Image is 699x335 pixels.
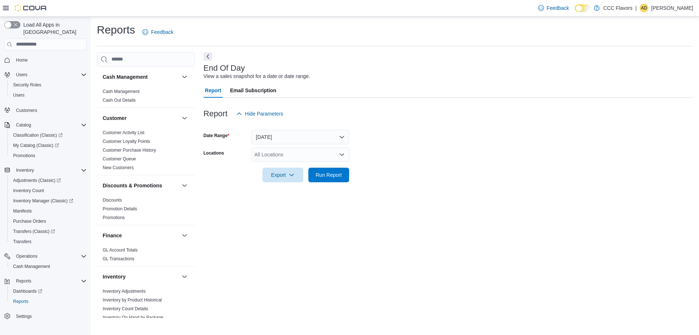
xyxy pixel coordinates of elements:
a: Manifests [10,207,35,215]
span: Transfers (Classic) [13,229,55,234]
h3: Cash Management [103,73,148,81]
span: Inventory by Product Historical [103,297,162,303]
button: Customer [180,114,189,122]
span: Cash Management [103,89,139,94]
a: Home [13,56,31,65]
span: Users [13,70,87,79]
span: Inventory [13,166,87,175]
button: Home [1,55,90,65]
span: AD [641,4,647,12]
button: Customers [1,105,90,115]
button: Security Roles [7,80,90,90]
label: Locations [204,150,224,156]
a: Classification (Classic) [7,130,90,140]
button: Users [7,90,90,100]
span: Feedback [151,28,173,36]
span: GL Account Totals [103,247,138,253]
a: Users [10,91,27,100]
span: Adjustments (Classic) [10,176,87,185]
span: Customer Queue [103,156,136,162]
a: Customer Queue [103,156,136,161]
span: My Catalog (Classic) [13,143,59,148]
button: Finance [103,232,179,239]
span: Cash Management [13,264,50,269]
button: Purchase Orders [7,216,90,226]
span: My Catalog (Classic) [10,141,87,150]
span: Hide Parameters [245,110,283,117]
button: Operations [13,252,40,261]
span: Classification (Classic) [13,132,63,138]
button: Promotions [7,151,90,161]
h3: Inventory [103,273,126,280]
a: Transfers (Classic) [10,227,58,236]
div: Andrea Derosier [640,4,648,12]
span: Reports [13,277,87,285]
label: Date Range [204,133,229,139]
a: Cash Management [10,262,53,271]
button: Reports [13,277,34,285]
button: [DATE] [252,130,349,144]
span: Operations [13,252,87,261]
h3: Customer [103,114,126,122]
a: Feedback [139,25,176,39]
a: Inventory Count [10,186,47,195]
span: Inventory Manager (Classic) [13,198,73,204]
a: Inventory Manager (Classic) [7,196,90,206]
button: Manifests [7,206,90,216]
a: Promotion Details [103,206,137,211]
img: Cova [15,4,47,12]
span: Reports [16,278,31,284]
h3: Report [204,109,228,118]
span: Inventory Adjustments [103,288,146,294]
button: Open list of options [339,152,345,157]
button: Users [1,70,90,80]
a: Adjustments (Classic) [7,175,90,186]
span: Transfers [10,237,87,246]
a: Dashboards [7,286,90,296]
span: Load All Apps in [GEOGRAPHIC_DATA] [20,21,87,36]
a: GL Transactions [103,256,134,261]
button: Export [262,168,303,182]
span: Security Roles [10,81,87,89]
span: Promotions [103,215,125,221]
span: Reports [13,299,28,304]
span: Customer Activity List [103,130,145,136]
a: New Customers [103,165,134,170]
span: Purchase Orders [10,217,87,226]
a: Customer Purchase History [103,148,156,153]
a: Settings [13,312,35,321]
div: Discounts & Promotions [97,196,195,225]
a: My Catalog (Classic) [7,140,90,151]
span: Adjustments (Classic) [13,178,61,183]
span: Home [16,57,28,63]
span: Settings [13,312,87,321]
span: Inventory Count [13,188,44,194]
input: Dark Mode [575,4,590,12]
a: GL Account Totals [103,248,138,253]
a: Inventory On Hand by Package [103,315,163,320]
a: Reports [10,297,31,306]
a: Promotions [10,151,38,160]
span: Users [13,92,24,98]
a: Dashboards [10,287,45,296]
a: Classification (Classic) [10,131,66,140]
h3: Finance [103,232,122,239]
a: Inventory Count Details [103,306,148,311]
span: Feedback [547,4,569,12]
span: Reports [10,297,87,306]
span: Operations [16,253,37,259]
span: Purchase Orders [13,218,46,224]
button: Finance [180,231,189,240]
span: Inventory On Hand by Package [103,315,163,320]
span: Promotions [13,153,35,159]
button: Run Report [308,168,349,182]
button: Discounts & Promotions [180,181,189,190]
button: Settings [1,311,90,322]
button: Hide Parameters [233,106,286,121]
button: Cash Management [7,261,90,272]
div: View a sales snapshot for a date or date range. [204,73,310,80]
div: Finance [97,246,195,266]
button: Catalog [1,120,90,130]
span: Cash Out Details [103,97,136,103]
